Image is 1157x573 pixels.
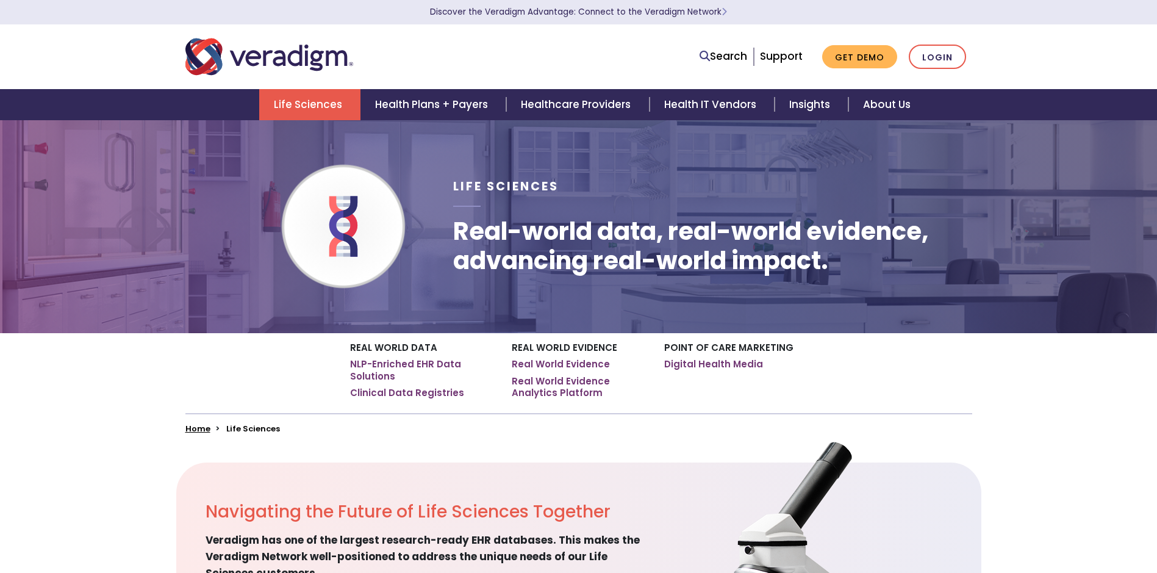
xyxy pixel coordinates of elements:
[822,45,897,69] a: Get Demo
[185,423,210,434] a: Home
[430,6,727,18] a: Discover the Veradigm Advantage: Connect to the Veradigm NetworkLearn More
[206,502,646,522] h2: Navigating the Future of Life Sciences Together
[512,375,646,399] a: Real World Evidence Analytics Platform
[848,89,925,120] a: About Us
[185,37,353,77] img: Veradigm logo
[350,358,493,382] a: NLP-Enriched EHR Data Solutions
[453,217,972,275] h1: Real-world data, real-world evidence, advancing real-world impact.
[700,48,747,65] a: Search
[909,45,966,70] a: Login
[722,6,727,18] span: Learn More
[775,89,848,120] a: Insights
[259,89,360,120] a: Life Sciences
[512,358,610,370] a: Real World Evidence
[350,387,464,399] a: Clinical Data Registries
[760,49,803,63] a: Support
[650,89,775,120] a: Health IT Vendors
[360,89,506,120] a: Health Plans + Payers
[506,89,649,120] a: Healthcare Providers
[453,178,559,195] span: Life Sciences
[664,358,763,370] a: Digital Health Media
